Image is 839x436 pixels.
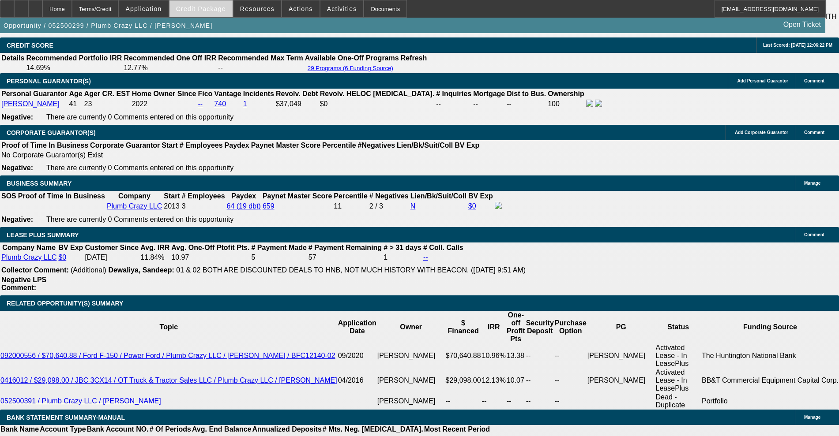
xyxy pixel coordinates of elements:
[334,192,367,200] b: Percentile
[587,368,655,393] td: [PERSON_NAME]
[445,343,482,368] td: $70,640.88
[384,244,421,251] b: # > 31 days
[1,100,60,108] a: [PERSON_NAME]
[71,266,106,274] span: (Additional)
[482,343,506,368] td: 10.96%
[84,99,131,109] td: 23
[46,113,233,121] span: There are currently 0 Comments entered on this opportunity
[506,311,526,343] th: One-off Profit Pts
[227,202,261,210] a: 64 (19 dbt)
[473,99,505,109] td: --
[701,343,839,368] td: The Huntington National Bank
[182,192,225,200] b: # Employees
[322,142,356,149] b: Percentile
[84,253,139,262] td: [DATE]
[737,78,788,83] span: Add Personal Guarantor
[282,0,320,17] button: Actions
[410,202,416,210] a: N
[119,0,168,17] button: Application
[586,100,593,107] img: facebook-icon.png
[804,232,824,237] span: Comment
[554,343,587,368] td: --
[7,78,91,85] span: PERSONAL GUARANTOR(S)
[2,244,56,251] b: Company Name
[397,142,453,149] b: Lien/Bk/Suit/Coll
[169,0,233,17] button: Credit Package
[369,202,409,210] div: 2 / 3
[506,99,546,109] td: --
[87,425,149,434] th: Bank Account NO.
[252,425,322,434] th: Annualized Deposits
[482,368,506,393] td: 12.13%
[123,54,217,63] th: Recommended One Off IRR
[214,90,241,97] b: Vantage
[554,393,587,410] td: --
[547,99,585,109] td: 100
[655,343,701,368] td: Activated Lease - In LeasePlus
[473,90,505,97] b: Mortgage
[107,202,162,210] a: Plumb Crazy LLC
[455,142,479,149] b: BV Exp
[251,142,320,149] b: Paynet Master Score
[468,202,476,210] a: $0
[26,54,122,63] th: Recommended Portfolio IRR
[46,164,233,171] span: There are currently 0 Comments entered on this opportunity
[140,253,170,262] td: 11.84%
[4,22,213,29] span: Opportunity / 052500299 / Plumb Crazy LLC / [PERSON_NAME]
[251,253,307,262] td: 5
[58,253,66,261] a: $0
[1,141,89,150] th: Proof of Time In Business
[218,63,304,72] td: --
[7,129,96,136] span: CORPORATE GUARANTOR(S)
[18,192,105,201] th: Proof of Time In Business
[1,151,483,160] td: No Corporate Guarantor(s) Exist
[198,90,212,97] b: Fico
[320,99,435,109] td: $0
[804,415,820,420] span: Manage
[338,368,377,393] td: 04/2016
[804,78,824,83] span: Comment
[305,54,399,63] th: Available One-Off Programs
[7,414,125,421] span: BANK STATEMENT SUMMARY-MANUAL
[1,90,67,97] b: Personal Guarantor
[182,202,186,210] span: 3
[276,90,318,97] b: Revolv. Debt
[85,244,139,251] b: Customer Since
[171,253,250,262] td: 10.97
[309,244,382,251] b: # Payment Remaining
[445,311,482,343] th: $ Financed
[39,425,87,434] th: Account Type
[263,192,332,200] b: Paynet Master Score
[0,352,335,359] a: 092000556 / $70,640.88 / Ford F-150 / Power Ford / Plumb Crazy LLC / [PERSON_NAME] / BFC12140-02
[118,192,150,200] b: Company
[263,202,275,210] a: 659
[68,99,83,109] td: 41
[7,231,79,238] span: LEASE PLUS SUMMARY
[445,393,482,410] td: --
[369,192,409,200] b: # Negatives
[383,253,422,262] td: 1
[132,100,148,108] span: 2022
[554,368,587,393] td: --
[701,311,839,343] th: Funding Source
[180,142,223,149] b: # Employees
[231,192,256,200] b: Paydex
[423,244,463,251] b: # Coll. Calls
[436,90,471,97] b: # Inquiries
[482,311,506,343] th: IRR
[26,63,122,72] td: 14.69%
[468,192,493,200] b: BV Exp
[506,368,526,393] td: 10.07
[308,253,382,262] td: 57
[240,5,275,12] span: Resources
[163,201,180,211] td: 2013
[251,244,306,251] b: # Payment Made
[305,64,396,72] button: 29 Programs (6 Funding Source)
[0,397,161,405] a: 052500391 / Plumb Crazy LLC / [PERSON_NAME]
[58,244,83,251] b: BV Exp
[554,311,587,343] th: Purchase Option
[84,90,130,97] b: Ager CR. EST
[46,216,233,223] span: There are currently 0 Comments entered on this opportunity
[225,142,249,149] b: Paydex
[655,311,701,343] th: Status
